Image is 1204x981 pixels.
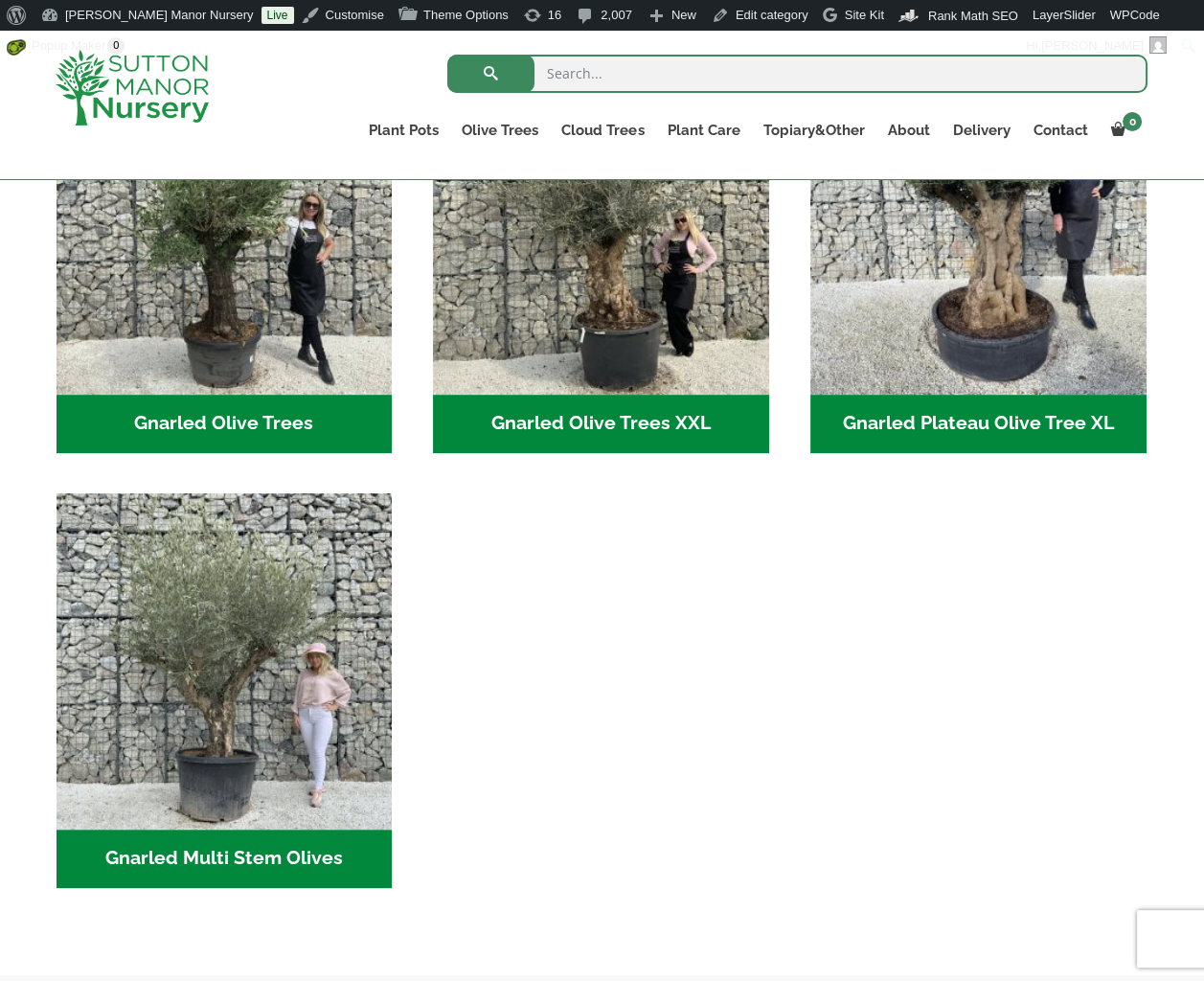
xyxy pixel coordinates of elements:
img: Gnarled Olive Trees [57,58,393,395]
span: Site Kit [845,8,884,22]
a: Hi, [1019,31,1174,61]
span: [PERSON_NAME] [1041,38,1144,53]
img: Gnarled Multi Stem Olives [57,493,393,830]
a: Olive Trees [450,117,550,144]
a: Cloud Trees [550,117,655,144]
a: Live [261,7,294,24]
img: Gnarled Olive Trees XXL [433,58,769,395]
a: 0 [1099,117,1147,144]
h2: Gnarled Plateau Olive Tree XL [810,395,1147,454]
a: About [875,117,941,144]
a: Plant Care [655,117,751,144]
h2: Gnarled Multi Stem Olives [57,830,393,889]
h2: Gnarled Olive Trees [57,395,393,454]
a: Topiary&Other [751,117,875,144]
h2: Gnarled Olive Trees XXL [433,395,769,454]
a: Visit product category Gnarled Multi Stem Olives [57,493,393,888]
span: 0 [107,37,125,55]
img: Gnarled Plateau Olive Tree XL [810,58,1147,395]
input: Search... [447,55,1147,93]
a: Delivery [941,117,1021,144]
span: Rank Math SEO [928,9,1018,23]
a: Contact [1021,117,1099,144]
img: logo [56,50,209,125]
a: Visit product category Gnarled Olive Trees [57,58,393,453]
span: 0 [1123,112,1142,131]
a: Plant Pots [357,117,450,144]
a: Visit product category Gnarled Olive Trees XXL [433,58,769,453]
a: Visit product category Gnarled Plateau Olive Tree XL [810,58,1147,453]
